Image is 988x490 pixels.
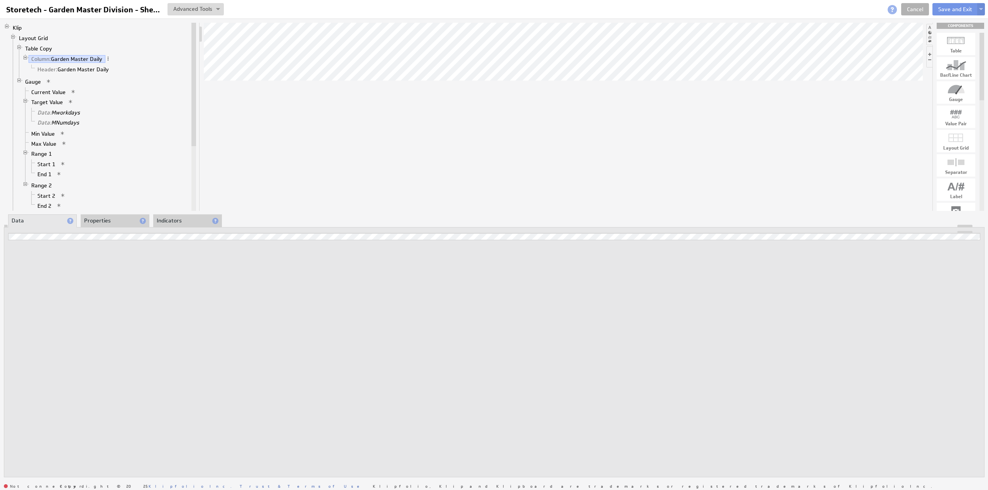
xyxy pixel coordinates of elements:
[10,24,25,32] a: Klip
[61,141,67,146] span: View applied actions
[81,214,149,227] li: Properties
[35,109,83,116] a: Data: Mworkdays
[29,88,69,96] a: Current Value
[60,193,66,198] span: View applied actions
[35,160,58,168] a: Start 1
[60,131,65,136] span: View applied actions
[901,3,929,15] a: Cancel
[29,55,105,63] a: Column: Garden Master Daily
[71,89,76,94] span: View applied actions
[29,140,59,148] a: Max Value
[29,130,58,138] a: Min Value
[373,484,932,488] span: Klipfolio, Klip and Klipboard are trademarks or registered trademarks of Klipfolio Inc.
[149,483,232,489] a: Klipfolio Inc.
[29,182,55,189] a: Range 2
[29,150,55,158] a: Range 1
[926,24,933,45] li: Hide or show the component palette
[937,194,975,199] div: Label
[4,484,90,489] span: Not connected.
[35,170,54,178] a: End 1
[37,66,58,73] span: Header:
[35,202,54,210] a: End 2
[979,8,983,11] img: button-savedrop.png
[3,3,163,16] input: Storetech - Garden Master Division - Shed - Daily
[105,56,111,61] span: More actions
[22,45,55,52] a: Table Copy
[35,66,112,73] a: <span parentIsAction='true' class='quiet'>Header:</span>&nbsp;Garden&nbsp;Master&nbsp;Daily
[68,99,73,104] span: View applied actions
[932,3,978,15] button: Save and Exit
[937,23,984,29] div: Drag & drop components onto the workspace
[937,97,975,102] div: Gauge
[29,98,66,106] a: Target Value
[926,46,932,67] li: Hide or show the component controls palette
[937,49,975,53] div: Table
[35,192,58,200] a: Start 2
[16,34,51,42] a: Layout Grid
[46,79,51,84] span: View applied actions
[937,121,975,126] div: Value Pair
[37,119,51,126] span: Data:
[240,483,365,489] a: Trust & Terms of Use
[8,214,77,227] li: Data
[22,78,44,86] a: Gauge
[153,214,222,227] li: Indicators
[216,8,220,11] img: button-savedrop.png
[60,161,66,167] span: View applied actions
[937,146,975,150] div: Layout Grid
[60,484,232,488] span: Copyright © 2025
[937,170,975,175] div: Separator
[35,119,82,126] a: Data: MNumdays
[56,203,62,208] span: View applied actions
[56,171,62,177] span: View applied actions
[37,109,51,116] span: Data:
[31,56,51,62] span: Column:
[937,73,975,77] div: Bar/Line Chart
